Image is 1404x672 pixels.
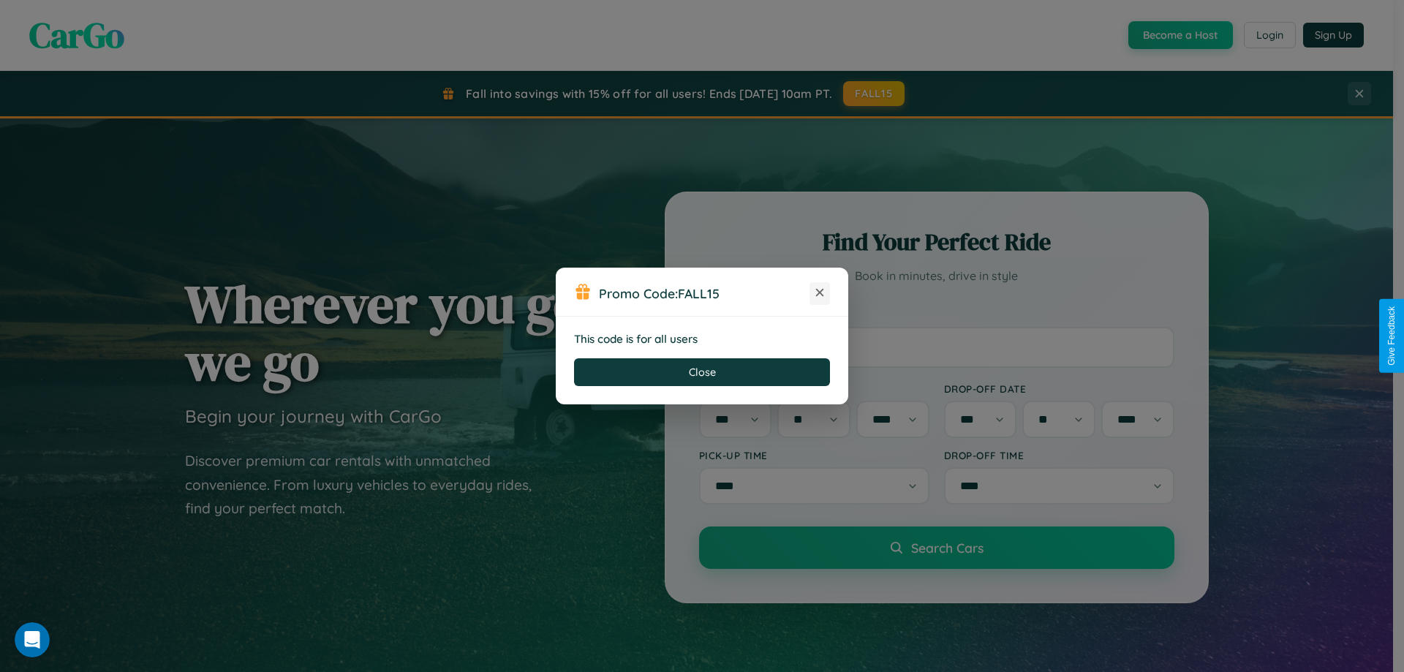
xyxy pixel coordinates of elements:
h3: Promo Code: [599,285,809,301]
b: FALL15 [678,285,720,301]
button: Close [574,358,830,386]
strong: This code is for all users [574,332,698,346]
iframe: Intercom live chat [15,622,50,657]
div: Give Feedback [1386,306,1397,366]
